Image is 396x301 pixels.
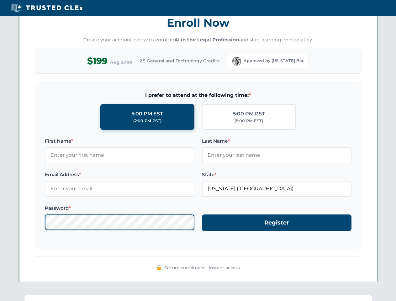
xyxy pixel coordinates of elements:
[202,214,351,231] button: Register
[45,171,194,178] label: Email Address
[235,118,263,124] div: (8:00 PM EST)
[133,118,161,124] div: (2:00 PM PST)
[140,57,219,64] span: 2.5 General and Technology Credits
[45,91,351,99] span: I prefer to attend at the following time:
[233,110,265,118] div: 5:00 PM PST
[202,171,351,178] label: State
[110,59,132,66] span: Reg $299
[202,147,351,163] input: Enter your last name
[45,147,194,163] input: Enter your first name
[35,13,362,33] h3: Enroll Now
[164,264,240,271] span: Secure enrollment • Instant access
[174,37,239,43] strong: AI in the Legal Profession
[45,181,194,197] input: Enter your email
[202,181,351,197] input: Florida (FL)
[156,265,161,270] img: 🔒
[45,204,194,212] label: Password
[45,137,194,145] label: First Name
[232,57,241,66] img: Florida Bar
[87,54,108,68] span: $199
[131,110,163,118] div: 5:00 PM EST
[202,137,351,145] label: Last Name
[35,36,362,44] p: Create your account below to enroll in and start learning immediately.
[244,58,304,64] span: Approved by [US_STATE] Bar
[9,3,84,13] img: Trusted CLEs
